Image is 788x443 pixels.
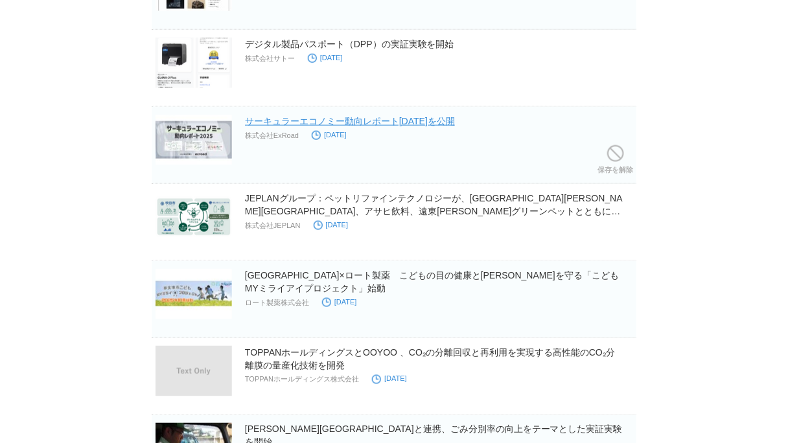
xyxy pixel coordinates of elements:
[245,54,295,63] p: 株式会社サトー
[372,375,407,383] time: [DATE]
[245,39,454,49] a: デジタル製品パスポート（DPP）の実証実験を開始
[312,131,347,139] time: [DATE]
[308,54,343,62] time: [DATE]
[245,116,455,126] a: サーキュラーエコノミー動向レポート[DATE]を公開
[156,38,232,88] img: デジタル製品パスポート（DPP）の実証実験を開始
[156,192,232,242] img: JEPLANグループ：ペットリファインテクノロジーが、大阪府吹田市、アサヒ飲料、遠東石塚グリーンペットとともに「ペットボトルのボトルtoボトル（水平リサイクル）推進事業に関する協定書」を締結
[156,269,232,319] img: 泉大津市×ロート製薬 こどもの目の健康と未来を守る「こどもMYミライアイプロジェクト」始動
[245,298,309,308] p: ロート製薬株式会社
[322,298,357,306] time: [DATE]
[156,115,232,165] img: サーキュラーエコノミー動向レポート2025を公開
[245,131,299,141] p: 株式会社ExRoad
[156,346,232,396] img: TOPPANホールディングスとOOYOO 、CO₂の分離回収と再利用を実現する高性能のCO₂分離膜の量産化技術を開発
[245,375,359,385] p: TOPPANホールディングス株式会社
[314,221,349,229] time: [DATE]
[245,193,623,229] a: JEPLANグループ：ペットリファインテクノロジーが、[GEOGRAPHIC_DATA][PERSON_NAME][GEOGRAPHIC_DATA]、アサヒ飲料、遠東[PERSON_NAME]グ...
[597,142,633,183] a: 保存を解除
[245,221,301,231] p: 株式会社JEPLAN
[245,347,615,370] a: TOPPANホールディングスとOOYOO 、CO₂の分離回収と再利用を実現する高性能のCO₂分離膜の量産化技術を開発
[245,270,619,293] a: [GEOGRAPHIC_DATA]×ロート製薬 こどもの目の健康と[PERSON_NAME]を守る「こどもMYミライアイプロジェクト」始動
